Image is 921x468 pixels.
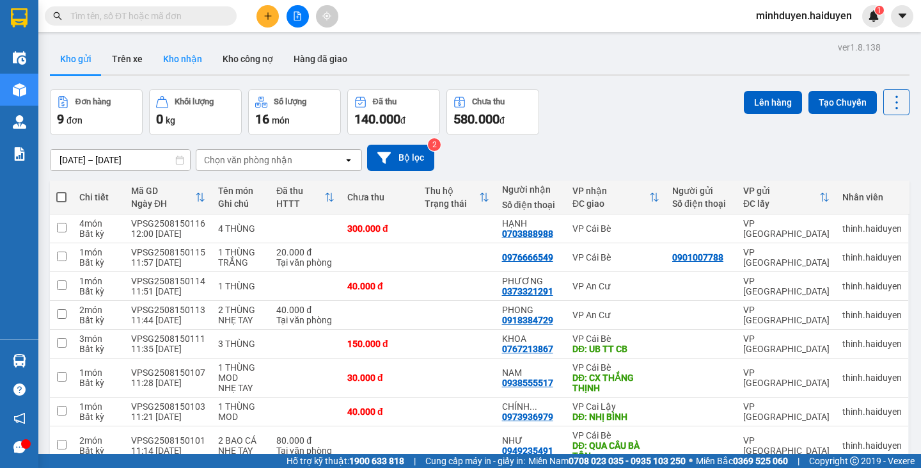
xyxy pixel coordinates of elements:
[743,334,830,354] div: VP [GEOGRAPHIC_DATA]
[57,111,64,127] span: 9
[50,44,102,74] button: Kho gửi
[502,229,553,239] div: 0703888988
[347,339,412,349] div: 150.000 đ
[218,446,264,456] div: NHẸ TAY
[264,12,272,20] span: plus
[347,89,440,135] button: Đã thu140.000đ
[343,155,354,165] svg: open
[572,198,649,209] div: ĐC giao
[218,186,264,196] div: Tên món
[502,378,553,388] div: 0938555517
[842,373,902,383] div: thinh.haiduyen
[276,305,335,315] div: 40.000 đ
[428,138,441,151] sup: 2
[13,412,26,424] span: notification
[79,334,118,344] div: 3 món
[218,339,264,349] div: 3 THÙNG
[868,10,879,22] img: icon-new-feature
[530,401,537,412] span: ...
[347,281,412,291] div: 40.000 đ
[218,362,264,383] div: 1 THÙNG MOD
[79,412,118,422] div: Bất kỳ
[453,111,500,127] span: 580.000
[79,315,118,325] div: Bất kỳ
[149,89,242,135] button: Khối lượng0kg
[572,310,659,320] div: VP An Cư
[354,111,400,127] span: 140.000
[218,223,264,234] div: 4 THÙNG
[743,218,830,239] div: VP [GEOGRAPHIC_DATA]
[13,51,26,65] img: warehouse-icon
[50,89,143,135] button: Đơn hàng9đơn
[270,181,341,214] th: Toggle SortBy
[798,454,799,468] span: |
[500,115,505,125] span: đ
[572,334,659,344] div: VP Cái Bè
[131,435,205,446] div: VPSG2508150101
[502,276,560,286] div: PHƯƠNG
[293,12,302,20] span: file-add
[53,12,62,20] span: search
[204,154,292,166] div: Chọn văn phòng nhận
[502,305,560,315] div: PHONG
[283,44,358,74] button: Hàng đã giao
[842,339,902,349] div: thinh.haiduyen
[502,446,553,456] div: 0949235491
[502,200,560,210] div: Số điện thoại
[572,223,659,234] div: VP Cái Bè
[891,5,913,28] button: caret-down
[287,454,404,468] span: Hỗ trợ kỹ thuật:
[218,383,264,393] div: NHẸ TAY
[502,401,560,412] div: CHÍNH HƯỜNG
[743,401,830,422] div: VP [GEOGRAPHIC_DATA]
[349,456,404,466] strong: 1900 633 818
[13,83,26,97] img: warehouse-icon
[131,247,205,257] div: VPSG2508150115
[131,367,205,378] div: VPSG2508150107
[276,315,335,325] div: Tại văn phòng
[347,373,412,383] div: 30.000 đ
[79,367,118,378] div: 1 món
[79,192,118,202] div: Chi tiết
[425,454,525,468] span: Cung cấp máy in - giấy in:
[13,147,26,161] img: solution-icon
[502,218,560,229] div: HẠNH
[13,354,26,367] img: warehouse-icon
[218,281,264,291] div: 1 THÙNG
[672,198,730,209] div: Số điện thoại
[79,344,118,354] div: Bất kỳ
[131,446,205,456] div: 11:14 [DATE]
[347,192,412,202] div: Chưa thu
[672,186,730,196] div: Người gửi
[153,44,212,74] button: Kho nhận
[256,5,279,28] button: plus
[79,218,118,229] div: 4 món
[743,367,830,388] div: VP [GEOGRAPHIC_DATA]
[414,454,416,468] span: |
[502,344,553,354] div: 0767213867
[572,186,649,196] div: VP nhận
[322,12,331,20] span: aim
[743,198,819,209] div: ĐC lấy
[737,181,836,214] th: Toggle SortBy
[70,9,221,23] input: Tìm tên, số ĐT hoặc mã đơn
[743,305,830,325] div: VP [GEOGRAPHIC_DATA]
[276,186,324,196] div: Đã thu
[75,97,111,106] div: Đơn hàng
[79,446,118,456] div: Bất kỳ
[218,435,264,446] div: 2 BAO CÁ
[11,8,28,28] img: logo-vxr
[13,383,26,396] span: question-circle
[79,401,118,412] div: 1 món
[877,6,881,15] span: 1
[79,305,118,315] div: 2 món
[276,435,335,446] div: 80.000 đ
[156,111,163,127] span: 0
[502,315,553,325] div: 0918384729
[131,401,205,412] div: VPSG2508150103
[13,115,26,129] img: warehouse-icon
[425,186,479,196] div: Thu hộ
[131,378,205,388] div: 11:28 [DATE]
[502,252,553,262] div: 0976666549
[842,252,902,262] div: thinh.haiduyen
